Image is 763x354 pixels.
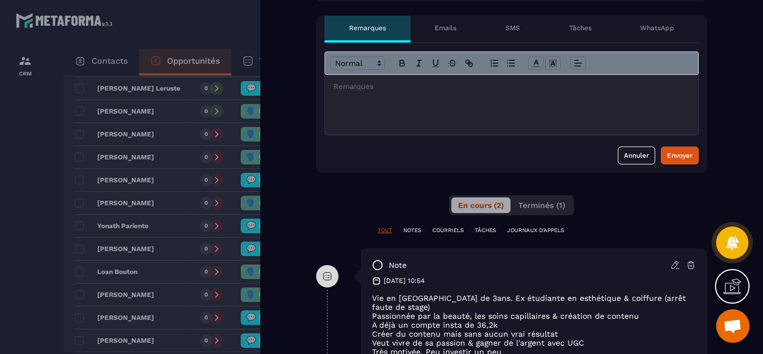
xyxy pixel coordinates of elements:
[618,147,655,164] button: Annuler
[372,329,696,338] p: Créer du contenu mais sans aucun vrai résultat
[518,201,565,210] span: Terminés (1)
[458,201,504,210] span: En cours (2)
[435,23,456,32] p: Emails
[569,23,592,32] p: Tâches
[432,226,464,234] p: COURRIELS
[507,226,564,234] p: JOURNAUX D'APPELS
[372,320,696,329] p: A déjà un compte insta de 36,2k
[716,309,750,343] div: Ouvrir le chat
[506,23,520,32] p: SMS
[661,147,699,164] button: Envoyer
[372,311,696,320] p: Passionnée par la beauté, les soins capillaires & création de contenu
[640,23,674,32] p: WhatsApp
[378,226,392,234] p: TOUT
[384,276,425,285] p: [DATE] 10:54
[349,23,386,32] p: Remarques
[389,260,407,271] p: note
[372,338,696,347] p: Veut vivre de sa passion & gagner de l'argent avec UGC
[475,226,496,234] p: TÂCHES
[667,150,693,161] div: Envoyer
[512,197,572,213] button: Terminés (1)
[403,226,421,234] p: NOTES
[372,294,696,311] p: Vie en [GEOGRAPHIC_DATA] de 3ans. Ex étudiante en esthétique & coiffure (arrêt faute de stage)
[451,197,511,213] button: En cours (2)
